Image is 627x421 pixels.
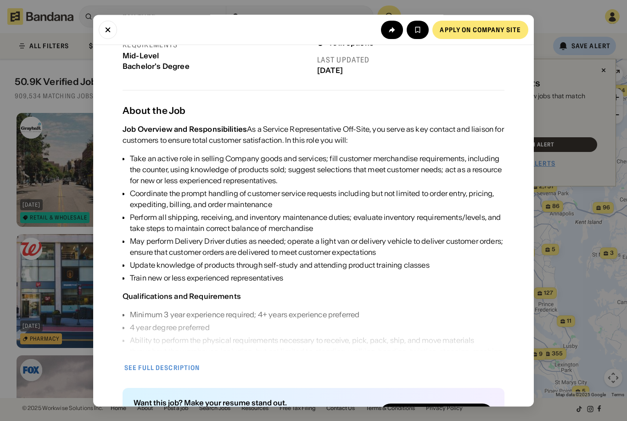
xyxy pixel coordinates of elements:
[130,153,504,186] div: Take an active role in selling Company goods and services; fill customer merchandise requirements...
[130,212,504,234] div: Perform all shipping, receiving, and inventory maintenance duties; evaluate inventory requirement...
[123,292,241,301] div: Qualifications and Requirements
[440,26,521,33] div: Apply on company site
[130,335,504,368] div: Ability to perform the physical requirements necessary to receive, pick, pack, ship, and move mat...
[123,123,504,146] div: As a Service Representative Off-Site, you serve as key contact and liaison for customers to ensur...
[130,272,504,283] div: Train new or less experienced representatives
[130,309,504,320] div: Minimum 3 year experience required; 4+ years experience preferred
[123,124,247,134] div: Job Overview and Responsibilities
[134,399,372,406] div: Want this job? Make your resume stand out.
[130,236,504,258] div: May perform Delivery Driver duties as needed; operate a light van or delivery vehicle to deliver ...
[130,259,504,270] div: Update knowledge of products through self-study and attending product training classes
[123,40,310,50] div: Requirements
[317,55,504,65] div: Last updated
[130,322,504,333] div: 4 year degree preferred
[99,20,117,39] button: Close
[123,51,310,60] div: Mid-Level
[317,67,504,75] div: [DATE]
[124,365,200,371] div: See full description
[130,188,504,210] div: Coordinate the prompt handling of customer service requests including but not limited to order en...
[123,105,504,116] div: About the Job
[123,62,310,71] div: Bachelor's Degree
